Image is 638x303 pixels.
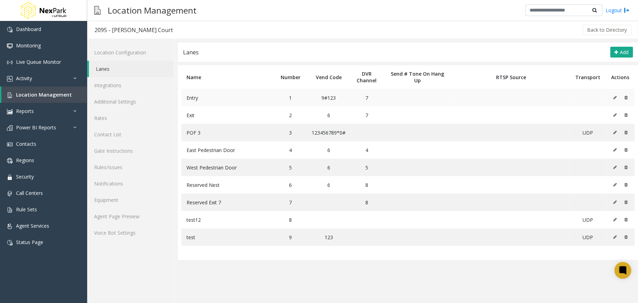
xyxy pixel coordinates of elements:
[306,159,351,176] td: 6
[7,207,13,213] img: 'icon'
[275,159,306,176] td: 5
[87,208,174,225] a: Agent Page Preview
[306,228,351,246] td: 123
[16,173,34,180] span: Security
[7,191,13,196] img: 'icon'
[7,240,13,245] img: 'icon'
[275,89,306,106] td: 1
[306,176,351,194] td: 6
[606,65,635,89] th: Actions
[306,124,351,141] td: 123456789*0#
[275,194,306,211] td: 7
[306,106,351,124] td: 6
[89,61,174,77] a: Lanes
[187,164,237,171] span: West Pedestrian Door
[453,65,570,89] th: RTSP Source
[606,7,629,14] a: Logout
[187,129,200,136] span: POF 3
[610,47,633,58] button: Add
[187,147,235,153] span: East Pedestrian Door
[16,222,49,229] span: Agent Services
[87,175,174,192] a: Notifications
[275,65,306,89] th: Number
[1,86,87,103] a: Location Management
[87,126,174,143] a: Contact List
[7,158,13,164] img: 'icon'
[7,174,13,180] img: 'icon'
[351,176,382,194] td: 8
[87,143,174,159] a: Gate Instructions
[620,49,629,55] span: Add
[569,228,606,246] td: UDP
[16,124,56,131] span: Power BI Reports
[306,65,351,89] th: Vend Code
[16,206,37,213] span: Rule Sets
[306,141,351,159] td: 6
[583,25,631,35] button: Back to Directory
[181,65,275,89] th: Name
[351,65,382,89] th: DVR Channel
[7,60,13,65] img: 'icon'
[87,77,174,93] a: Integrations
[87,159,174,175] a: Rules/Issues
[94,25,173,35] div: 2095 - [PERSON_NAME] Court
[87,93,174,110] a: Additional Settings
[183,48,199,57] div: Lanes
[7,109,13,114] img: 'icon'
[187,234,195,241] span: test
[351,159,382,176] td: 5
[569,65,606,89] th: Transport
[16,239,43,245] span: Status Page
[187,199,221,206] span: Reserved Exit 7
[16,75,32,82] span: Activity
[382,65,452,89] th: Send # Tone On Hang Up
[16,190,43,196] span: Call Centers
[16,141,36,147] span: Contacts
[187,217,201,223] span: test12
[16,59,61,65] span: Live Queue Monitor
[275,211,306,228] td: 8
[7,76,13,82] img: 'icon'
[7,27,13,32] img: 'icon'
[306,89,351,106] td: 9#123
[351,106,382,124] td: 7
[351,141,382,159] td: 4
[275,176,306,194] td: 6
[7,92,13,98] img: 'icon'
[87,44,174,61] a: Location Configuration
[87,225,174,241] a: Voice Bot Settings
[16,91,72,98] span: Location Management
[275,106,306,124] td: 2
[187,94,198,101] span: Entry
[275,141,306,159] td: 4
[351,194,382,211] td: 8
[351,89,382,106] td: 7
[16,42,41,49] span: Monitoring
[87,192,174,208] a: Equipment
[7,224,13,229] img: 'icon'
[16,26,41,32] span: Dashboard
[94,2,101,19] img: pageIcon
[624,7,629,14] img: logout
[569,211,606,228] td: UDP
[275,124,306,141] td: 3
[187,182,220,188] span: Reserved Nest
[16,108,34,114] span: Reports
[187,112,195,119] span: Exit
[104,2,200,19] h3: Location Management
[87,110,174,126] a: Rates
[7,142,13,147] img: 'icon'
[16,157,34,164] span: Regions
[275,228,306,246] td: 9
[569,124,606,141] td: UDP
[7,43,13,49] img: 'icon'
[7,125,13,131] img: 'icon'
